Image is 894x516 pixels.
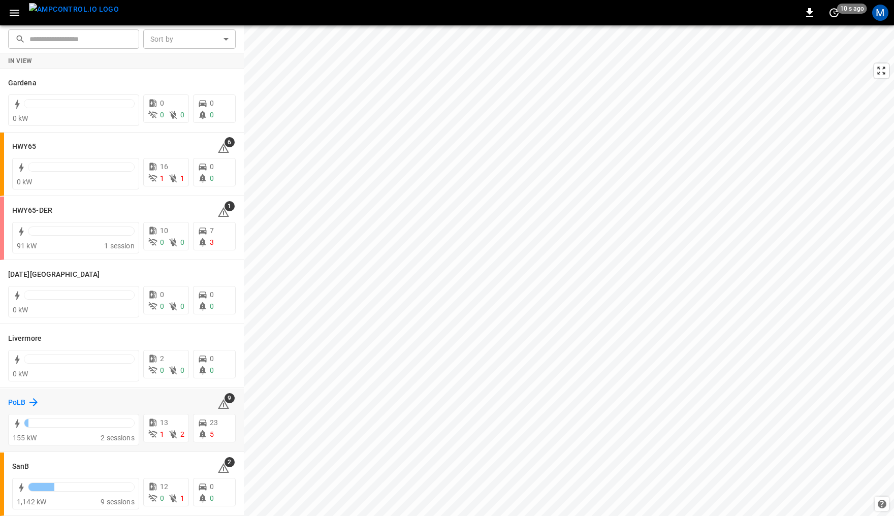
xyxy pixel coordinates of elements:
[160,430,164,438] span: 1
[13,434,37,442] span: 155 kW
[210,354,214,363] span: 0
[29,3,119,16] img: ampcontrol.io logo
[160,418,168,427] span: 13
[826,5,842,21] button: set refresh interval
[8,78,37,89] h6: Gardena
[180,366,184,374] span: 0
[101,498,135,506] span: 9 sessions
[180,302,184,310] span: 0
[160,291,164,299] span: 0
[210,99,214,107] span: 0
[160,482,168,491] span: 12
[17,498,46,506] span: 1,142 kW
[160,494,164,502] span: 0
[12,461,29,472] h6: SanB
[872,5,888,21] div: profile-icon
[160,238,164,246] span: 0
[180,494,184,502] span: 1
[210,291,214,299] span: 0
[160,227,168,235] span: 10
[210,430,214,438] span: 5
[12,205,52,216] h6: HWY65-DER
[104,242,134,250] span: 1 session
[180,238,184,246] span: 0
[210,482,214,491] span: 0
[160,174,164,182] span: 1
[13,114,28,122] span: 0 kW
[8,397,25,408] h6: PoLB
[160,366,164,374] span: 0
[17,242,37,250] span: 91 kW
[180,430,184,438] span: 2
[13,370,28,378] span: 0 kW
[225,201,235,211] span: 1
[17,178,33,186] span: 0 kW
[210,302,214,310] span: 0
[8,333,42,344] h6: Livermore
[101,434,135,442] span: 2 sessions
[160,99,164,107] span: 0
[210,366,214,374] span: 0
[225,457,235,467] span: 2
[160,111,164,119] span: 0
[210,174,214,182] span: 0
[180,174,184,182] span: 1
[225,393,235,403] span: 9
[8,57,33,64] strong: In View
[225,137,235,147] span: 6
[837,4,867,14] span: 10 s ago
[210,418,218,427] span: 23
[160,163,168,171] span: 16
[12,141,37,152] h6: HWY65
[210,238,214,246] span: 3
[210,111,214,119] span: 0
[13,306,28,314] span: 0 kW
[210,494,214,502] span: 0
[160,354,164,363] span: 2
[210,227,214,235] span: 7
[180,111,184,119] span: 0
[160,302,164,310] span: 0
[210,163,214,171] span: 0
[8,269,100,280] h6: Karma Center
